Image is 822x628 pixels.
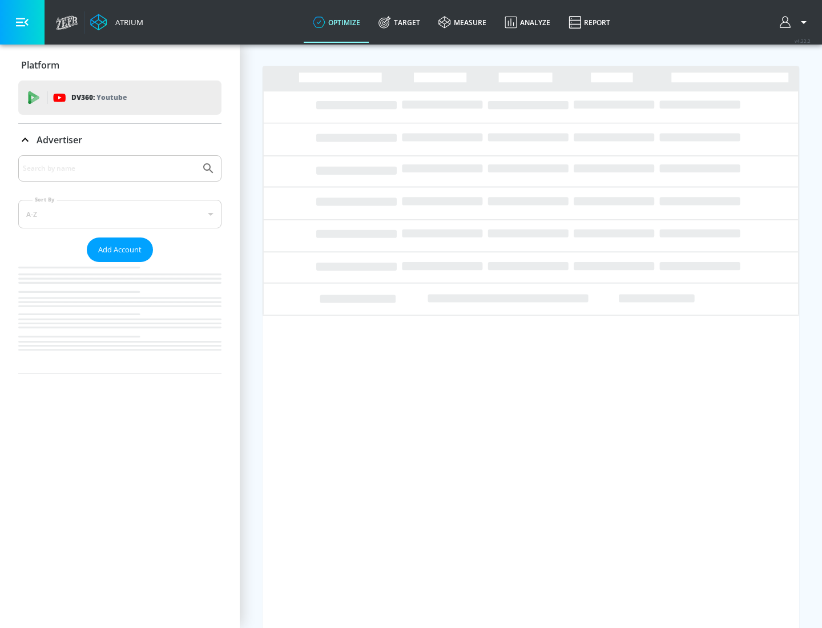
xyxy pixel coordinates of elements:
a: Analyze [495,2,559,43]
input: Search by name [23,161,196,176]
button: Add Account [87,237,153,262]
div: A-Z [18,200,221,228]
div: Atrium [111,17,143,27]
p: Platform [21,59,59,71]
p: Youtube [96,91,127,103]
div: Advertiser [18,155,221,373]
div: Platform [18,49,221,81]
nav: list of Advertiser [18,262,221,373]
span: v 4.22.2 [795,38,811,44]
a: Target [369,2,429,43]
a: measure [429,2,495,43]
label: Sort By [33,196,57,203]
p: DV360: [71,91,127,104]
div: Advertiser [18,124,221,156]
p: Advertiser [37,134,82,146]
a: optimize [304,2,369,43]
div: DV360: Youtube [18,80,221,115]
span: Add Account [98,243,142,256]
a: Atrium [90,14,143,31]
a: Report [559,2,619,43]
